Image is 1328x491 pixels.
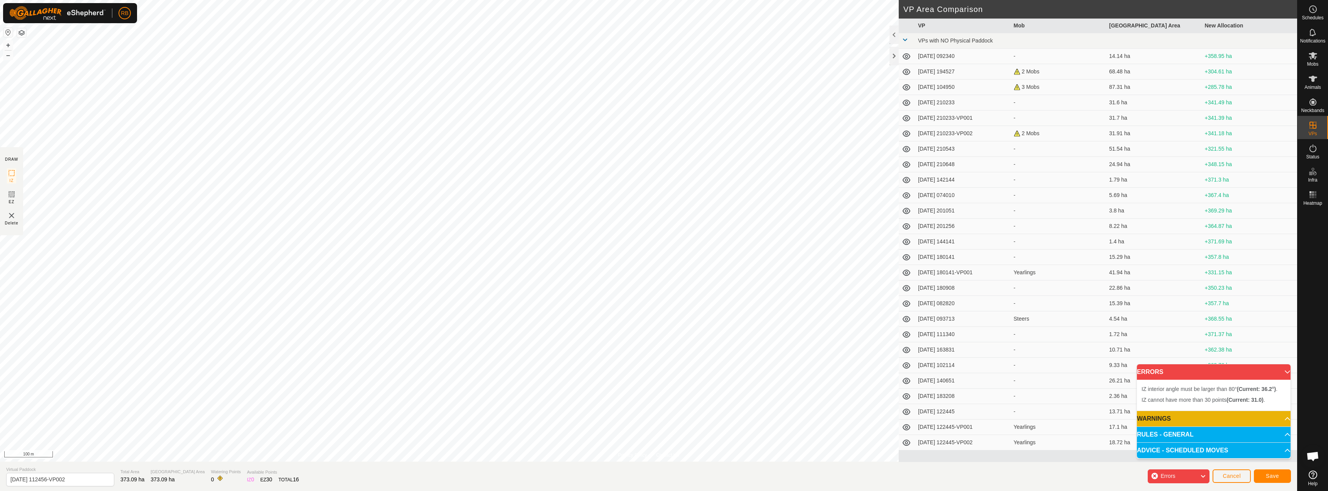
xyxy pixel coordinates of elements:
p-accordion-content: ERRORS [1137,380,1291,411]
td: [DATE] 180141-VP001 [915,265,1011,280]
span: IZ cannot have more than 30 points . [1142,397,1265,403]
td: +321.55 ha [1202,141,1298,157]
td: +331.15 ha [1202,265,1298,280]
td: [DATE] 210233 [915,95,1011,110]
p-accordion-header: ERRORS [1137,364,1291,380]
div: 3 Mobs [1014,83,1103,91]
div: - [1014,114,1103,122]
td: 87.31 ha [1106,80,1202,95]
div: - [1014,346,1103,354]
span: IZ interior angle must be larger than 80° . [1142,386,1277,392]
p-accordion-header: RULES - GENERAL [1137,427,1291,442]
span: Status [1306,155,1319,159]
span: Errors [1160,473,1175,479]
span: RULES - GENERAL [1137,432,1194,438]
td: +367.4 ha [1202,188,1298,203]
td: +362.38 ha [1202,342,1298,358]
span: 373.09 ha [120,476,144,483]
div: - [1014,299,1103,308]
td: +369.29 ha [1202,203,1298,219]
span: ADVICE - SCHEDULED MOVES [1137,447,1228,454]
span: Cancel [1223,473,1241,479]
div: 2 Mobs [1014,68,1103,76]
b: (Current: 36.2°) [1237,386,1276,392]
td: 1.79 ha [1106,172,1202,188]
td: 18.72 ha [1106,435,1202,450]
div: - [1014,99,1103,107]
span: 0 [211,476,214,483]
th: [GEOGRAPHIC_DATA] Area [1106,19,1202,33]
b: (Current: 31.0) [1226,397,1264,403]
span: WARNINGS [1137,416,1171,422]
p-accordion-header: WARNINGS [1137,411,1291,426]
span: Total Area [120,469,144,475]
span: Animals [1304,85,1321,90]
td: [DATE] 210543 [915,141,1011,157]
td: +350.23 ha [1202,280,1298,296]
div: EZ [260,476,272,484]
div: - [1014,176,1103,184]
td: [DATE] 104950 [915,80,1011,95]
span: [GEOGRAPHIC_DATA] Area [151,469,205,475]
td: [DATE] 074010 [915,188,1011,203]
td: [DATE] 122445-VP001 [915,420,1011,435]
span: ERRORS [1137,369,1163,375]
td: +364.87 ha [1202,219,1298,234]
a: Privacy Policy [618,452,647,459]
div: - [1014,222,1103,230]
td: [DATE] 140651 [915,373,1011,389]
div: - [1014,377,1103,385]
span: Watering Points [211,469,241,475]
div: - [1014,52,1103,60]
span: IZ [10,178,14,183]
td: 26.21 ha [1106,373,1202,389]
td: 68.48 ha [1106,64,1202,80]
span: Mobs [1307,62,1318,66]
td: 31.7 ha [1106,110,1202,126]
td: [DATE] 122445-VP002 [915,435,1011,450]
td: +357.8 ha [1202,250,1298,265]
button: Save [1254,469,1291,483]
td: [DATE] 122445 [915,404,1011,420]
td: +341.49 ha [1202,95,1298,110]
td: 51.54 ha [1106,141,1202,157]
td: 31.6 ha [1106,95,1202,110]
div: - [1014,408,1103,416]
div: Open chat [1301,445,1325,468]
td: 2.36 ha [1106,389,1202,404]
td: [DATE] 210648 [915,157,1011,172]
span: Heatmap [1303,201,1322,206]
td: 41.94 ha [1106,265,1202,280]
div: TOTAL [278,476,299,484]
span: 373.09 ha [151,476,174,483]
td: +358.95 ha [1202,49,1298,64]
div: DRAW [5,156,18,162]
td: [DATE] 210233-VP002 [915,126,1011,141]
td: [DATE] 201051 [915,203,1011,219]
span: 0 [251,476,254,483]
td: +341.39 ha [1202,110,1298,126]
td: [DATE] 194527 [915,64,1011,80]
td: 4.54 ha [1106,311,1202,327]
td: [DATE] 092340 [915,49,1011,64]
td: 13.71 ha [1106,404,1202,420]
td: [DATE] 111340 [915,327,1011,342]
span: Neckbands [1301,108,1324,113]
td: [DATE] 144141 [915,234,1011,250]
td: [DATE] 102114 [915,358,1011,373]
div: - [1014,361,1103,369]
img: Gallagher Logo [9,6,106,20]
td: [DATE] 163831 [915,342,1011,358]
td: [DATE] 183208 [915,389,1011,404]
button: Reset Map [3,28,13,37]
td: 9.33 ha [1106,358,1202,373]
td: 15.39 ha [1106,296,1202,311]
td: [DATE] 082820 [915,296,1011,311]
td: +357.7 ha [1202,296,1298,311]
div: - [1014,330,1103,338]
a: Contact Us [656,452,679,459]
td: 8.22 ha [1106,219,1202,234]
span: Infra [1308,178,1317,182]
h2: VP Area Comparison [903,5,1297,14]
span: 30 [266,476,273,483]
